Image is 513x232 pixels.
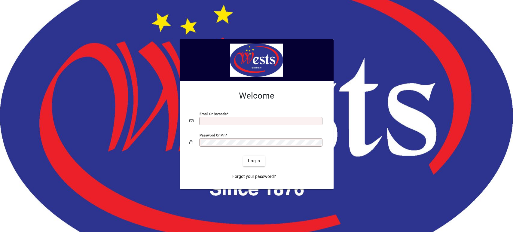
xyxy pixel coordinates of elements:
[232,173,276,180] span: Forgot your password?
[248,158,260,164] span: Login
[230,171,278,182] a: Forgot your password?
[200,133,225,137] mat-label: Password or Pin
[243,156,265,166] button: Login
[189,91,324,101] h2: Welcome
[200,111,227,116] mat-label: Email or Barcode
